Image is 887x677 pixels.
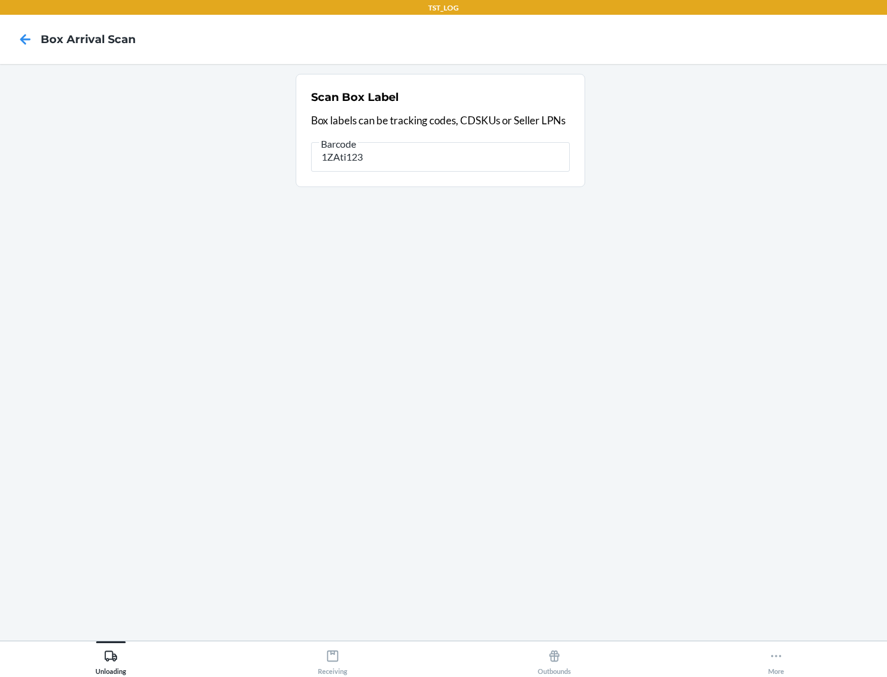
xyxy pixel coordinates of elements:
[311,142,570,172] input: Barcode
[41,31,136,47] h4: Box Arrival Scan
[428,2,459,14] p: TST_LOG
[318,644,347,675] div: Receiving
[311,113,570,129] p: Box labels can be tracking codes, CDSKUs or Seller LPNs
[95,644,126,675] div: Unloading
[311,89,399,105] h2: Scan Box Label
[443,641,665,675] button: Outbounds
[319,138,358,150] span: Barcode
[222,641,443,675] button: Receiving
[538,644,571,675] div: Outbounds
[665,641,887,675] button: More
[768,644,784,675] div: More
